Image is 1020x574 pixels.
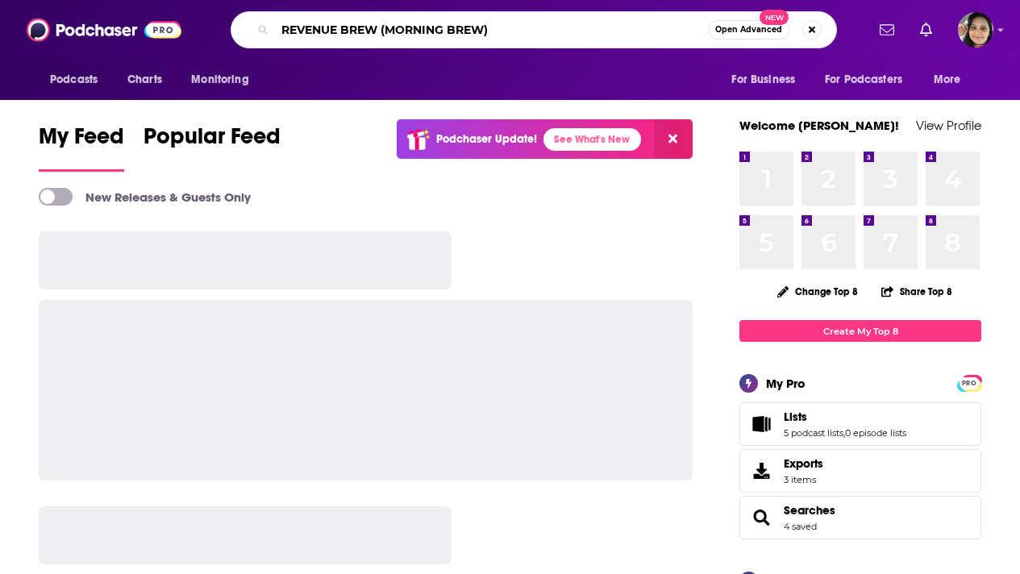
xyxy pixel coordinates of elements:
a: 4 saved [784,521,817,532]
a: Show notifications dropdown [914,16,939,44]
span: Monitoring [191,69,248,91]
a: Lists [784,410,906,424]
a: Create My Top 8 [739,320,981,342]
span: Open Advanced [715,26,782,34]
button: open menu [720,64,815,95]
button: Share Top 8 [881,276,953,307]
a: PRO [960,376,979,389]
span: Charts [127,69,162,91]
span: 3 items [784,474,823,485]
span: Popular Feed [144,123,281,160]
div: Search podcasts, credits, & more... [231,11,837,48]
span: Exports [784,456,823,471]
span: Logged in as shelbyjanner [958,12,993,48]
span: Exports [745,460,777,482]
img: Podchaser - Follow, Share and Rate Podcasts [27,15,181,45]
span: Lists [739,402,981,446]
a: 0 episode lists [845,427,906,439]
a: Searches [745,506,777,529]
a: Welcome [PERSON_NAME]! [739,118,899,133]
a: Searches [784,503,835,518]
a: My Feed [39,123,124,172]
span: More [934,69,961,91]
a: View Profile [916,118,981,133]
button: Change Top 8 [768,281,868,302]
a: New Releases & Guests Only [39,188,251,206]
span: New [760,10,789,25]
span: Lists [784,410,807,424]
button: open menu [922,64,981,95]
button: open menu [39,64,119,95]
a: Popular Feed [144,123,281,172]
span: For Podcasters [825,69,902,91]
span: For Business [731,69,795,91]
div: My Pro [766,376,806,391]
input: Search podcasts, credits, & more... [275,17,708,43]
a: Charts [117,64,172,95]
span: Searches [739,496,981,539]
button: open menu [814,64,926,95]
button: open menu [180,64,269,95]
a: See What's New [543,128,641,151]
img: User Profile [958,12,993,48]
button: Open AdvancedNew [708,20,789,40]
p: Podchaser Update! [436,132,537,146]
a: Lists [745,413,777,435]
a: Exports [739,449,981,493]
span: Podcasts [50,69,98,91]
span: PRO [960,377,979,389]
a: 5 podcast lists [784,427,843,439]
span: , [843,427,845,439]
a: Show notifications dropdown [873,16,901,44]
button: Show profile menu [958,12,993,48]
span: My Feed [39,123,124,160]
